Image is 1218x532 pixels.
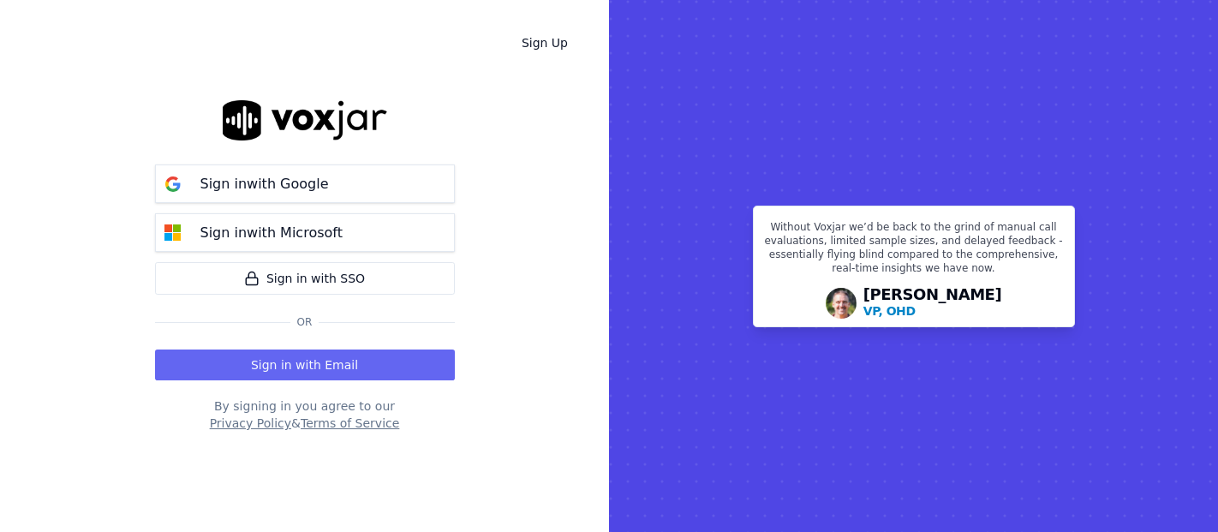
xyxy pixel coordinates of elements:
a: Sign Up [508,27,582,58]
button: Terms of Service [301,415,399,432]
button: Sign inwith Microsoft [155,213,455,252]
p: VP, OHD [863,302,916,320]
a: Sign in with SSO [155,262,455,295]
button: Sign in with Email [155,350,455,380]
div: By signing in you agree to our & [155,398,455,432]
img: logo [223,100,387,140]
img: google Sign in button [156,167,190,201]
div: [PERSON_NAME] [863,287,1002,320]
p: Sign in with Microsoft [200,223,343,243]
button: Sign inwith Google [155,164,455,203]
p: Without Voxjar we’d be back to the grind of manual call evaluations, limited sample sizes, and de... [764,220,1064,282]
p: Sign in with Google [200,174,329,194]
span: Or [290,315,319,329]
img: microsoft Sign in button [156,216,190,250]
button: Privacy Policy [210,415,291,432]
img: Avatar [826,288,857,319]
